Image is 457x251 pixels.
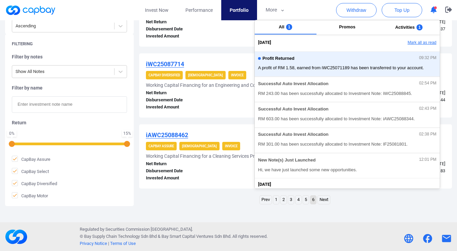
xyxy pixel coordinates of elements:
[286,24,293,30] span: 1
[255,51,440,77] button: Profit Returned09:32 PMA profit of RM 1.58, earned from iWC25071189 has been transferred to your ...
[416,24,423,30] span: 1
[123,131,131,135] div: 15 %
[419,132,436,137] span: 02:38 PM
[367,37,440,49] button: Mark all as read
[260,196,272,204] a: Previous page
[258,81,329,86] span: Successful Auto Invest Allocation
[12,192,48,199] span: CapBay Motor
[318,196,330,204] a: Next page
[149,73,180,77] strong: CapBay Diversified
[258,65,436,71] span: A profit of RM 1.58, earned from iWC25071189 has been transferred to your account.
[255,153,440,178] button: New Note(s) Just Launched12:01 PMHi, we have just launched some new opportunities.
[258,39,271,46] span: [DATE]
[8,131,15,135] div: 0 %
[296,196,301,204] a: Page 4
[395,25,415,30] span: Activities
[255,102,440,127] button: Successful Auto Invest Allocation02:43 PMRM 603.00 has been successfully allocated to Investment ...
[141,90,218,97] div: Net Return
[419,56,436,60] span: 09:32 PM
[141,26,218,33] div: Disbursement Date
[419,81,436,86] span: 02:54 PM
[258,107,329,112] span: Successful Auto Invest Allocation
[182,144,217,148] strong: [DEMOGRAPHIC_DATA]
[231,73,244,77] strong: Invoice
[339,24,355,29] span: Promos
[218,90,296,97] div: 8.5 % p.a.
[316,20,378,34] button: Promos
[382,3,422,17] button: Top Up
[258,141,436,148] span: RM 301.00 has been successfully allocated to Investment Note: IF25081801.
[141,97,218,104] div: Disbursement Date
[161,234,230,239] span: Bay Smart Capital Ventures Sdn Bhd
[80,241,107,246] a: Privacy Notice
[141,168,218,175] div: Disbursement Date
[281,196,286,204] a: Page 2
[141,33,218,40] div: Invested Amount
[146,82,439,88] h5: Working Capital Financing for an Engineering and Construction Company. The purpose of fund is to ...
[141,175,218,182] div: Invested Amount
[110,241,136,246] a: Terms of Use
[218,19,296,26] div: 8.5 % p.a.
[146,60,184,68] u: iWC25087714
[258,181,271,188] span: [DATE]
[258,116,436,122] span: RM 603.00 has been successfully allocated to Investment Note: iAWC25088344.
[188,73,223,77] strong: [DEMOGRAPHIC_DATA]
[185,6,213,14] span: Performance
[218,26,296,33] div: [DATE]
[12,156,50,162] span: CapBay Assure
[12,85,127,91] h5: Filter by name
[395,7,409,14] span: Top Up
[12,96,127,113] input: Enter investment note name
[258,90,436,97] span: RM 243.00 has been successfully allocated to Investment Note: iWC25088845.
[149,144,174,148] strong: CapBay Assure
[5,226,27,248] img: footerLogo
[12,41,33,47] h5: Filtering
[230,6,249,14] span: Portfolio
[80,226,268,247] p: Regulated by Securities Commission [GEOGRAPHIC_DATA]. © Bay Supply Chain Technology Sdn Bhd & . A...
[288,196,294,204] a: Page 3
[258,167,436,173] span: Hi, we have just launched some new opportunities.
[146,153,408,159] h5: Working Capital Financing for a Cleaning Services Provider. The purpose of fund is to improve its...
[419,157,436,162] span: 12:01 PM
[258,132,329,137] span: Successful Auto Invest Allocation
[12,54,127,60] h5: Filter by notes
[141,160,218,168] div: Net Return
[141,104,218,111] div: Invested Amount
[258,158,315,163] span: New Note(s) Just Launched
[12,180,57,187] span: CapBay Diversified
[336,3,377,17] button: Withdraw
[255,128,440,153] button: Successful Auto Invest Allocation02:38 PMRM 301.00 has been successfully allocated to Investment ...
[255,20,316,34] button: All1
[255,77,440,102] button: Successful Auto Invest Allocation02:54 PMRM 243.00 has been successfully allocated to Investment ...
[262,56,295,61] span: Profit Returned
[218,160,296,168] div: 5.3 % p.a.
[141,19,218,26] div: Net Return
[279,24,284,29] span: All
[273,196,279,204] a: Page 1
[12,168,49,175] span: CapBay Select
[146,131,188,139] u: iAWC25088462
[12,120,127,126] h5: Return
[378,20,440,34] button: Activities1
[419,106,436,111] span: 02:43 PM
[218,168,296,175] div: [DATE]
[225,144,237,148] strong: Invoice
[303,196,309,204] a: Page 5
[310,196,316,204] a: Page 6 is your current page
[218,97,296,104] div: [DATE]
